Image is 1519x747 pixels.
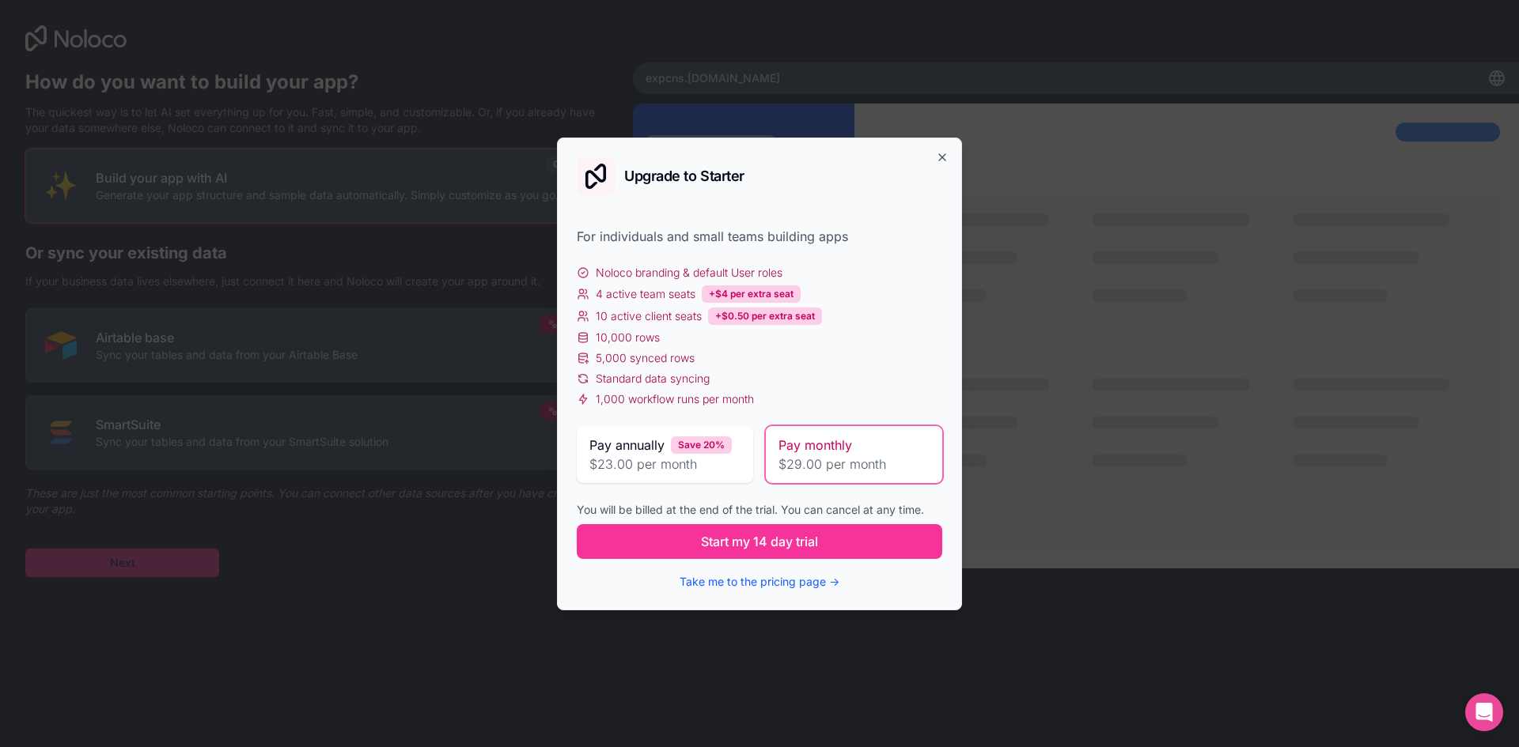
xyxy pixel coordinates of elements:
[596,371,710,387] span: Standard data syncing
[577,502,942,518] div: You will be billed at the end of the trial. You can cancel at any time.
[702,285,801,303] div: +$4 per extra seat
[589,436,665,455] span: Pay annually
[596,391,754,407] span: 1,000 workflow runs per month
[778,436,852,455] span: Pay monthly
[624,169,744,183] h2: Upgrade to Starter
[589,455,741,473] span: $23.00 per month
[596,265,782,281] span: Noloco branding & default User roles
[596,350,695,366] span: 5,000 synced rows
[708,307,822,325] div: +$0.50 per extra seat
[680,574,839,590] button: Take me to the pricing page →
[596,330,660,345] span: 10,000 rows
[596,308,702,324] span: 10 active client seats
[671,436,732,454] div: Save 20%
[936,151,949,164] button: Close
[701,532,818,551] span: Start my 14 day trial
[778,455,930,473] span: $29.00 per month
[577,524,942,559] button: Start my 14 day trial
[577,227,942,246] div: For individuals and small teams building apps
[596,286,695,302] span: 4 active team seats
